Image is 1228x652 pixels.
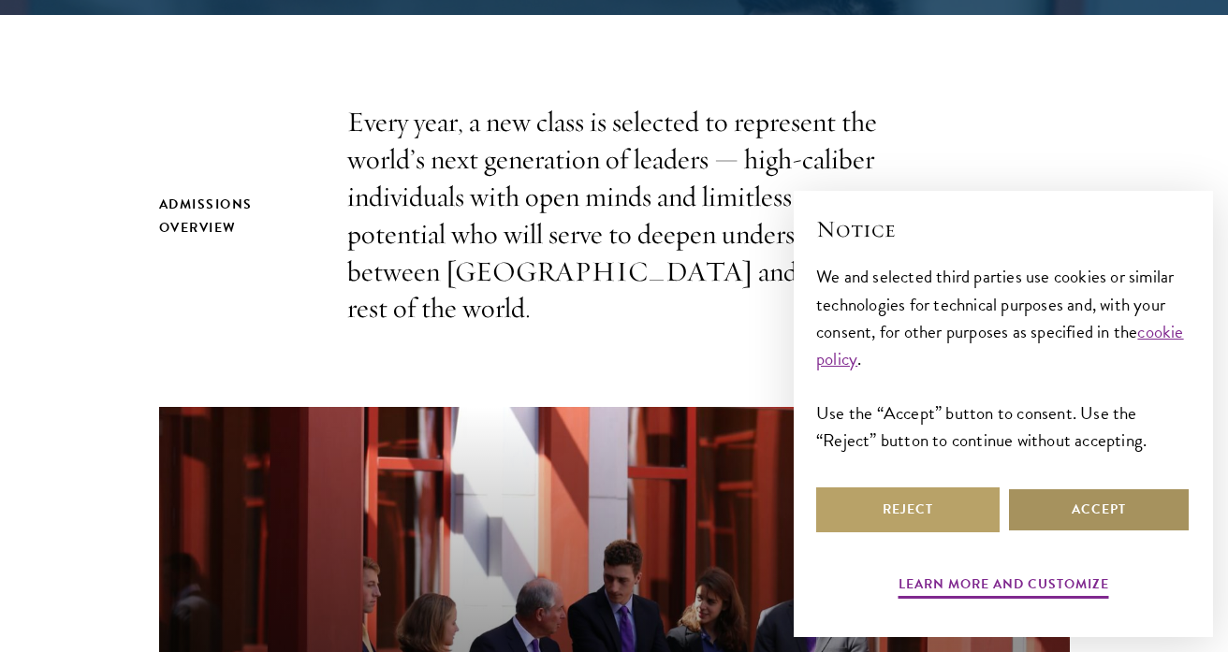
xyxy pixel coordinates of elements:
[816,263,1191,453] div: We and selected third parties use cookies or similar technologies for technical purposes and, wit...
[899,572,1109,601] button: Learn more and customize
[347,104,881,327] p: Every year, a new class is selected to represent the world’s next generation of leaders — high-ca...
[1007,487,1191,532] button: Accept
[816,213,1191,245] h2: Notice
[159,193,311,239] h2: Admissions Overview
[816,318,1184,372] a: cookie policy
[816,487,1000,532] button: Reject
